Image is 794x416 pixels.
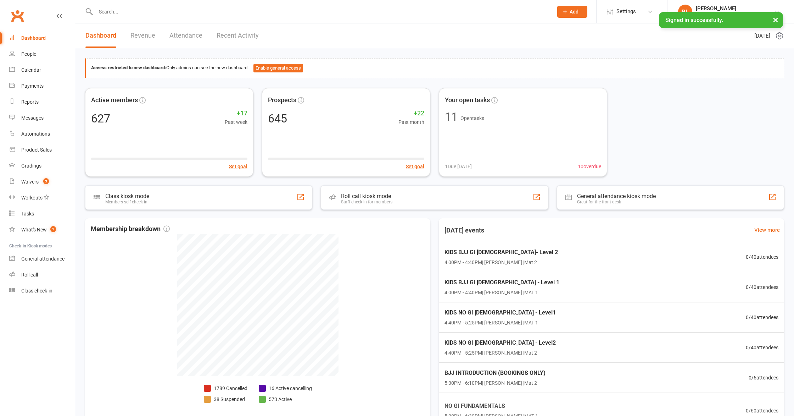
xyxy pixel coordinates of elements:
div: Tasks [21,211,34,217]
a: Recent Activity [217,23,259,48]
button: × [769,12,782,27]
a: Roll call [9,267,75,283]
span: 1 Due [DATE] [445,163,472,170]
a: Reports [9,94,75,110]
span: 0 / 40 attendees [746,283,778,291]
span: 0 / 40 attendees [746,313,778,321]
input: Search... [94,7,548,17]
div: Workouts [21,195,43,201]
span: 5:30PM - 6:10PM | [PERSON_NAME] | Mat 2 [444,379,546,387]
a: Attendance [169,23,202,48]
div: People [21,51,36,57]
div: Calendar [21,67,41,73]
a: People [9,46,75,62]
a: View more [754,226,780,234]
li: 16 Active cancelling [259,384,312,392]
a: Product Sales [9,142,75,158]
span: Active members [91,95,138,105]
li: 573 Active [259,395,312,403]
div: Roll call [21,272,38,278]
span: 4:40PM - 5:25PM | [PERSON_NAME] | Mat 2 [444,349,556,357]
span: 3 [43,178,49,184]
button: Enable general access [253,64,303,72]
span: 4:00PM - 4:40PM | [PERSON_NAME] | Mat 2 [444,258,558,266]
button: Set goal [406,163,424,170]
div: Class kiosk mode [105,193,149,199]
span: [DATE] [754,32,770,40]
li: 38 Suspended [204,395,247,403]
a: Calendar [9,62,75,78]
div: What's New [21,227,47,232]
span: 4:40PM - 5:25PM | [PERSON_NAME] | MAT 1 [444,319,556,327]
a: Gradings [9,158,75,174]
span: KIDS BJJ GI [DEMOGRAPHIC_DATA]- Level 2 [444,248,558,257]
div: Waivers [21,179,39,185]
div: Great for the front desk [577,199,656,204]
a: Dashboard [85,23,116,48]
button: Set goal [229,163,247,170]
a: Payments [9,78,75,94]
span: NO GI FUNDAMENTALS [444,401,538,411]
span: Your open tasks [445,95,490,105]
span: 0 / 6 attendees [749,374,778,382]
div: BL [678,5,692,19]
span: +17 [225,108,247,119]
a: Dashboard [9,30,75,46]
span: KIDS NO GI [DEMOGRAPHIC_DATA] - Level1 [444,308,556,317]
a: Workouts [9,190,75,206]
div: Staff check-in for members [341,199,392,204]
a: Class kiosk mode [9,283,75,299]
li: 1789 Cancelled [204,384,247,392]
a: General attendance kiosk mode [9,251,75,267]
a: What's New1 [9,222,75,238]
div: General attendance [21,256,65,262]
span: 1 [50,226,56,232]
div: Roll call kiosk mode [341,193,392,199]
div: Members self check-in [105,199,149,204]
span: 0 / 40 attendees [746,344,778,351]
div: Class check-in [21,288,52,294]
h3: [DATE] events [439,224,490,237]
div: Product Sales [21,147,52,153]
div: [PERSON_NAME] [696,5,774,12]
a: Automations [9,126,75,142]
span: +22 [398,108,424,119]
div: Payments [21,83,44,89]
span: Prospects [268,95,296,105]
span: Add [570,9,578,15]
div: Messages [21,115,44,121]
span: 10 overdue [578,163,601,170]
span: Membership breakdown [91,224,170,234]
a: Messages [9,110,75,126]
span: BJJ INTRODUCTION (BOOKINGS ONLY) [444,368,546,378]
div: Only admins can see the new dashboard. [91,64,778,72]
div: General attendance kiosk mode [577,193,656,199]
a: Tasks [9,206,75,222]
div: [PERSON_NAME] Brazilian Jiu-Jitsu [696,12,774,18]
div: 11 [445,111,458,122]
span: 4:00PM - 4:40PM | [PERSON_NAME] | MAT 1 [444,289,559,296]
button: Add [557,6,587,18]
strong: Access restricted to new dashboard: [91,65,166,70]
div: Automations [21,131,50,137]
span: KIDS BJJ GI [DEMOGRAPHIC_DATA] - Level 1 [444,278,559,287]
span: Past month [398,118,424,126]
div: 627 [91,113,110,124]
div: Dashboard [21,35,46,41]
span: 0 / 60 attendees [746,407,778,415]
div: Gradings [21,163,41,169]
span: Open tasks [460,115,484,121]
span: Past week [225,118,247,126]
span: Settings [616,4,636,20]
a: Revenue [130,23,155,48]
span: KIDS NO GI [DEMOGRAPHIC_DATA] - Level2 [444,338,556,347]
div: 645 [268,113,287,124]
div: Reports [21,99,39,105]
a: Clubworx [9,7,26,25]
span: 0 / 40 attendees [746,253,778,261]
a: Waivers 3 [9,174,75,190]
span: Signed in successfully. [665,17,723,23]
